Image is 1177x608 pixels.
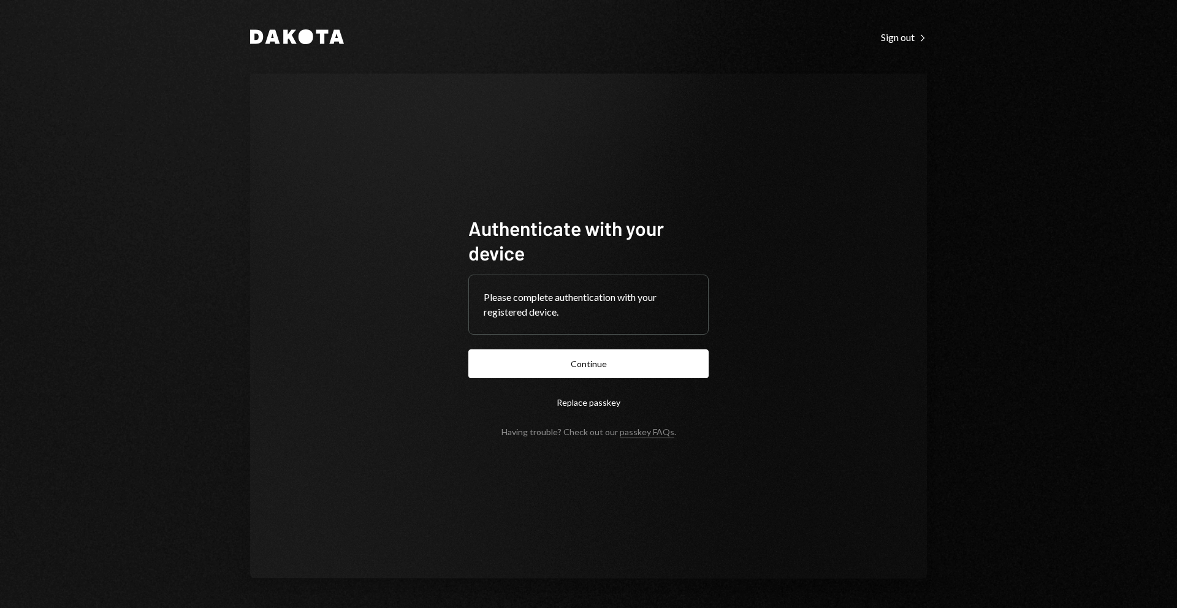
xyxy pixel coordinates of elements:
[881,31,927,44] div: Sign out
[501,427,676,437] div: Having trouble? Check out our .
[468,349,709,378] button: Continue
[468,388,709,417] button: Replace passkey
[468,216,709,265] h1: Authenticate with your device
[881,30,927,44] a: Sign out
[620,427,674,438] a: passkey FAQs
[484,290,693,319] div: Please complete authentication with your registered device.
